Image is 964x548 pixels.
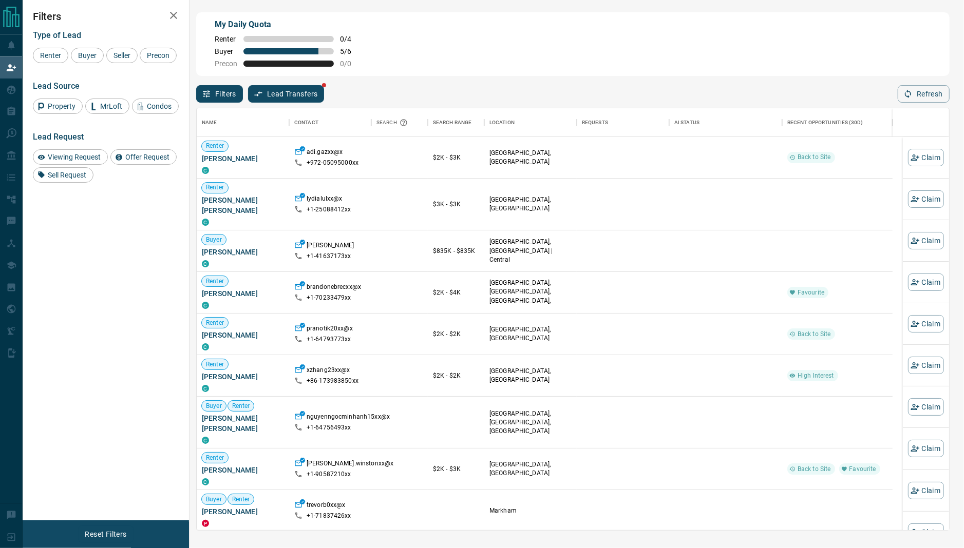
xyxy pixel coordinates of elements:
p: +1- 64756493xx [307,423,351,432]
span: [PERSON_NAME] [202,465,284,475]
button: Claim [908,398,944,416]
div: Location [489,108,515,137]
div: Name [202,108,217,137]
p: adi.gazxx@x [307,148,343,159]
p: +1- 25088412xx [307,205,351,214]
span: Renter [202,183,228,192]
span: [PERSON_NAME] [PERSON_NAME] [202,413,284,434]
p: [GEOGRAPHIC_DATA], [GEOGRAPHIC_DATA] [489,195,572,213]
div: Requests [577,108,669,137]
p: $2K - $3K [433,464,479,474]
div: condos.ca [202,385,209,392]
span: [PERSON_NAME] [202,371,284,382]
div: condos.ca [202,219,209,226]
div: condos.ca [202,167,209,174]
div: Offer Request [110,149,177,165]
button: Claim [908,232,944,249]
span: Renter [202,142,228,150]
div: AI Status [674,108,700,137]
span: Lead Source [33,81,80,91]
p: Markham [489,506,572,515]
span: Favourite [845,465,880,474]
div: Seller [106,48,138,63]
div: condos.ca [202,437,209,444]
div: AI Status [669,108,782,137]
p: lydialulxx@x [307,194,343,205]
span: Favourite [793,288,828,297]
button: Claim [908,315,944,332]
button: Claim [908,357,944,374]
p: +1- 71837426xx [307,512,351,520]
span: Renter [202,454,228,462]
button: Claim [908,190,944,208]
p: [GEOGRAPHIC_DATA], [GEOGRAPHIC_DATA] [489,460,572,478]
p: [GEOGRAPHIC_DATA], [GEOGRAPHIC_DATA] [489,367,572,384]
button: Claim [908,523,944,541]
div: Viewing Request [33,149,108,165]
p: trevorb0xx@x [307,501,346,512]
div: Contact [289,108,371,137]
span: Renter [215,35,237,43]
span: Lead Request [33,132,84,142]
span: Buyer [202,495,226,504]
button: Claim [908,149,944,166]
p: $2K - $3K [433,153,479,162]
span: Viewing Request [44,153,104,161]
button: Reset Filters [78,525,133,543]
p: $2K - $2K [433,371,479,380]
button: Claim [908,273,944,291]
p: $2K - $2K [433,329,479,339]
span: Renter [202,319,228,327]
span: MrLoft [97,102,126,110]
span: Buyer [202,236,226,244]
div: Sell Request [33,167,93,183]
p: [GEOGRAPHIC_DATA], [GEOGRAPHIC_DATA], [GEOGRAPHIC_DATA] [489,409,572,436]
p: xzhang23xx@x [307,366,350,377]
p: +972- 05095000xx [307,159,358,167]
p: My Daily Quota [215,18,363,31]
div: condos.ca [202,260,209,267]
p: [GEOGRAPHIC_DATA], [GEOGRAPHIC_DATA] [489,149,572,166]
div: Condos [132,99,179,114]
span: Seller [110,51,134,60]
span: Buyer [202,402,226,410]
p: nguyenngocminhanh15xx@x [307,413,390,423]
div: Precon [140,48,177,63]
span: [PERSON_NAME] [202,506,284,517]
span: Back to Site [793,330,835,339]
div: Location [484,108,577,137]
p: [PERSON_NAME].winstonxx@x [307,459,393,470]
div: Property [33,99,83,114]
button: Claim [908,482,944,499]
span: Condos [143,102,175,110]
span: [PERSON_NAME] [202,247,284,257]
div: condos.ca [202,478,209,485]
button: Claim [908,440,944,457]
button: Filters [196,85,243,103]
span: [PERSON_NAME] [202,288,284,299]
span: [PERSON_NAME] [PERSON_NAME] [202,195,284,216]
p: $835K - $835K [433,246,479,256]
span: Precon [143,51,173,60]
p: +1- 41637173xx [307,252,351,261]
p: pranotik20xx@x [307,324,353,335]
div: Search Range [428,108,484,137]
span: 0 / 4 [340,35,363,43]
span: [PERSON_NAME] [202,153,284,164]
span: Renter [202,360,228,369]
span: 5 / 6 [340,47,363,55]
span: Buyer [215,47,237,55]
div: Renter [33,48,68,63]
span: [PERSON_NAME] [202,330,284,340]
p: [GEOGRAPHIC_DATA], [GEOGRAPHIC_DATA], [GEOGRAPHIC_DATA], [GEOGRAPHIC_DATA] [489,279,572,314]
p: $2K - $4K [433,288,479,297]
p: $3K - $3K [433,200,479,209]
div: condos.ca [202,343,209,350]
button: Lead Transfers [248,85,325,103]
span: Renter [202,277,228,286]
div: Contact [294,108,318,137]
span: Sell Request [44,171,90,179]
div: Requests [582,108,608,137]
div: Recent Opportunities (30d) [782,108,893,137]
span: Property [44,102,79,110]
